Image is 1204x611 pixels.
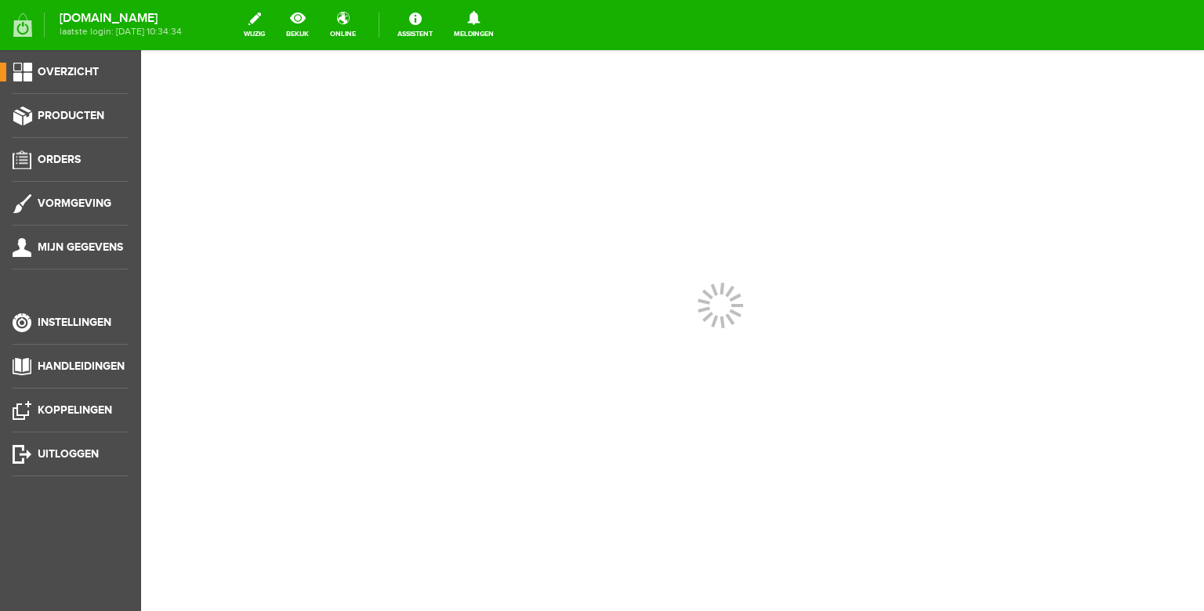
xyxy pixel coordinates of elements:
a: Assistent [388,8,442,42]
a: online [321,8,365,42]
strong: [DOMAIN_NAME] [60,14,182,23]
span: Instellingen [38,316,111,329]
a: wijzig [234,8,274,42]
span: Orders [38,153,81,166]
span: Mijn gegevens [38,240,123,254]
a: Meldingen [444,8,503,42]
span: Handleidingen [38,360,125,373]
span: Vormgeving [38,197,111,210]
a: bekijk [277,8,318,42]
span: Uitloggen [38,447,99,461]
span: Koppelingen [38,403,112,417]
span: laatste login: [DATE] 10:34:34 [60,27,182,36]
span: Overzicht [38,65,99,78]
span: Producten [38,109,104,122]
